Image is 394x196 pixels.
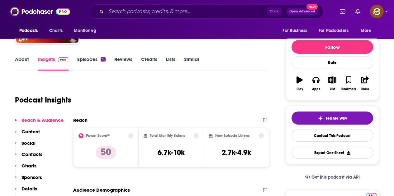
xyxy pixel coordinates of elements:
span: Monitoring [74,26,96,35]
span: Ctrl K [267,7,282,16]
a: Similar [184,56,199,71]
span: Podcasts [19,26,38,35]
p: 50 [96,146,116,159]
div: Share [361,87,369,91]
button: open menu [69,25,104,37]
div: List [330,87,335,91]
button: Reach & Audience [15,117,64,129]
img: Podchaser - Follow, Share and Rate Podcasts [10,6,70,17]
h3: 2.7k-4.9k [222,148,251,157]
input: Search podcasts, credits, & more... [106,7,267,16]
div: Rate [292,56,373,69]
p: Details [21,186,37,192]
div: 31 [101,57,106,62]
a: Show notifications dropdown [337,6,348,17]
button: Sponsors [15,174,42,186]
a: Contact This Podcast [292,130,373,142]
p: Charts [21,163,36,169]
p: Contacts [21,151,42,157]
span: Tell Me Why [325,116,347,121]
button: Export One-Sheet [292,147,373,159]
h2: Power Score™ [86,134,110,138]
span: Charts [49,26,63,35]
button: Open AdvancedNew [287,8,318,15]
button: Apps [308,72,324,95]
button: Share [357,72,373,95]
h2: Total Monthly Listens [150,134,185,138]
button: Play [292,72,308,95]
h2: Audience Demographics [73,187,130,193]
button: Show profile menu [370,5,384,18]
p: Content [21,129,40,134]
button: Follow [292,40,373,54]
button: Social [15,140,36,152]
div: Bookmark [341,87,356,91]
button: open menu [356,25,379,37]
h3: 6.7k-10k [158,148,185,157]
span: More [361,26,371,35]
a: Lists [166,56,175,71]
a: Show notifications dropdown [353,6,363,17]
a: About [15,56,29,71]
a: Charts [45,25,66,37]
span: Logged in as hey85204 [370,5,384,18]
h2: Reach [73,117,88,123]
button: List [324,72,340,95]
button: Charts [15,163,36,174]
a: Reviews [114,56,132,71]
a: InsightsPodchaser Pro [38,56,69,71]
span: Open Advanced [289,10,315,13]
div: Play [297,87,303,91]
span: For Business [282,26,307,35]
h2: New Episode Listens [215,134,249,138]
button: Content [15,129,40,140]
button: open menu [315,25,358,37]
a: Get this podcast via API [300,170,365,185]
span: New [306,4,318,10]
button: open menu [278,25,315,37]
p: Reach & Audience [21,117,64,123]
h1: Podcast Insights [15,95,71,105]
span: For Podcasters [319,26,349,35]
button: tell me why sparkleTell Me Why [292,112,373,125]
img: Podchaser Pro [58,57,69,62]
button: Bookmark [340,72,357,95]
div: Apps [312,87,320,91]
button: Contacts [15,151,42,163]
p: Sponsors [21,174,42,180]
div: Search podcasts, credits, & more... [89,4,323,19]
p: Social [21,140,36,146]
img: User Profile [370,5,384,18]
img: tell me why sparkle [318,116,323,121]
a: Credits [141,56,157,71]
a: Episodes31 [77,56,106,71]
button: open menu [15,25,46,37]
span: Get this podcast via API [311,175,360,180]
